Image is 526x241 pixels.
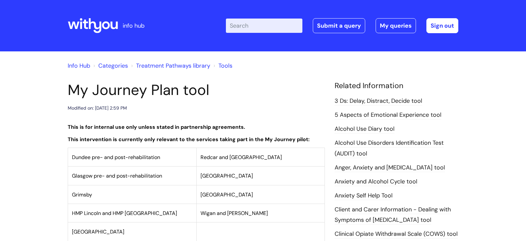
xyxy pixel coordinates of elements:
[335,125,394,133] a: Alcohol Use Diary tool
[201,210,268,217] span: Wigan and [PERSON_NAME]
[68,124,245,130] strong: This is for internal use only unless stated in partnership agreements.
[72,172,162,179] span: Glasgow pre- and post-rehabilitation
[335,192,393,200] a: Anxiety Self Help Tool
[335,164,445,172] a: Anger, Anxiety and [MEDICAL_DATA] tool
[68,136,310,143] strong: This intervention is currently only relevant to the services taking part in the My Journey pilot:
[335,139,444,158] a: Alcohol Use Disorders Identification Test (AUDIT) tool
[136,62,210,70] a: Treatment Pathways library
[72,210,177,217] span: HMP Lincoln and HMP [GEOGRAPHIC_DATA]
[98,62,128,70] a: Categories
[72,191,92,198] span: Grimsby
[426,18,458,33] a: Sign out
[72,154,160,161] span: Dundee pre- and post-rehabilitation
[123,20,145,31] p: info hub
[335,206,451,224] a: Client and Carer Information - Dealing with Symptoms of [MEDICAL_DATA] tool
[212,60,232,71] li: Tools
[335,111,441,119] a: 5 Aspects of Emotional Experience tool
[335,81,458,90] h4: Related Information
[68,104,127,112] div: Modified on: [DATE] 2:59 PM
[130,60,210,71] li: Treatment Pathways library
[226,18,458,33] div: | -
[201,191,253,198] span: [GEOGRAPHIC_DATA]
[92,60,128,71] li: Solution home
[313,18,365,33] a: Submit a query
[68,81,325,99] h1: My Journey Plan tool
[218,62,232,70] a: Tools
[68,62,90,70] a: Info Hub
[335,97,422,105] a: 3 Ds: Delay, Distract, Decide tool
[376,18,416,33] a: My queries
[226,19,302,33] input: Search
[335,178,417,186] a: Anxiety and Alcohol Cycle tool
[335,230,458,238] a: Clinical Opiate Withdrawal Scale (COWS) tool
[201,172,253,179] span: [GEOGRAPHIC_DATA]
[201,154,282,161] span: Redcar and [GEOGRAPHIC_DATA]
[72,228,124,235] span: [GEOGRAPHIC_DATA]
